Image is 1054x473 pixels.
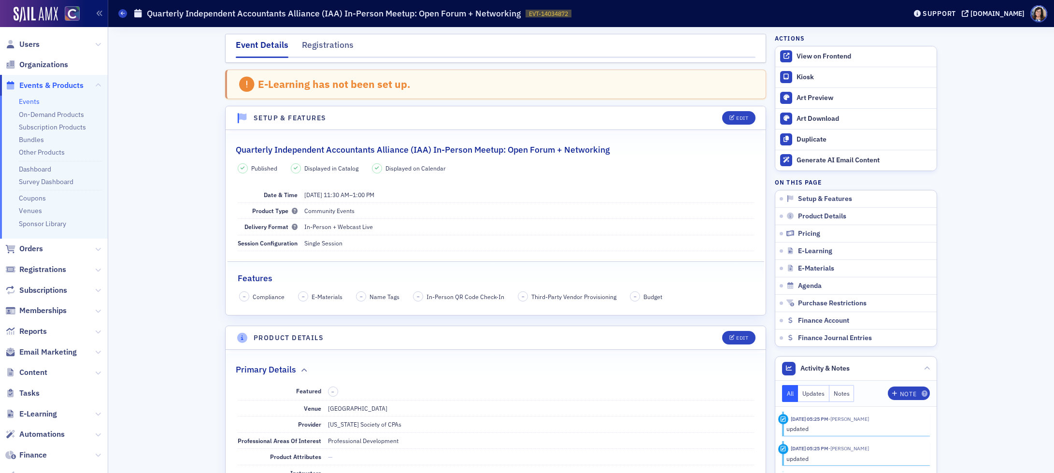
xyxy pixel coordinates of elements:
span: In-Person + Webcast Live [304,223,373,230]
button: Duplicate [775,129,937,150]
div: View on Frontend [797,52,932,61]
a: Other Products [19,148,65,157]
span: [GEOGRAPHIC_DATA] [328,404,387,412]
span: E-Materials [312,292,342,301]
span: – [302,293,305,300]
a: Tasks [5,388,40,399]
a: Content [5,367,47,378]
span: Profile [1030,5,1047,22]
span: – [304,191,374,199]
span: Purchase Restrictions [798,299,867,308]
button: Edit [722,331,755,344]
span: Product Attributes [270,453,321,460]
div: E-Learning has not been set up. [258,78,411,90]
a: Dashboard [19,165,51,173]
a: Art Download [775,108,937,129]
a: Sponsor Library [19,219,66,228]
div: Support [923,9,956,18]
span: Budget [643,292,662,301]
a: Events & Products [5,80,84,91]
a: View on Frontend [775,46,937,67]
span: Users [19,39,40,50]
span: Registrations [19,264,66,275]
div: Registrations [302,39,354,57]
span: Provider [298,420,321,428]
a: Subscription Products [19,123,86,131]
a: Memberships [5,305,67,316]
div: updated [786,454,923,463]
h1: Quarterly Independent Accountants Alliance (IAA) In-Person Meetup: Open Forum + Networking [147,8,521,19]
span: Tasks [19,388,40,399]
a: Kiosk [775,67,937,87]
span: Finance Journal Entries [798,334,872,343]
a: Users [5,39,40,50]
span: In-Person QR Code Check-In [427,292,504,301]
span: Delivery Format [244,223,298,230]
div: updated [786,424,923,433]
span: Memberships [19,305,67,316]
h2: Quarterly Independent Accountants Alliance (IAA) In-Person Meetup: Open Forum + Networking [236,143,610,156]
span: Stacy Svendsen [828,445,869,452]
span: – [417,293,420,300]
span: EVT-14034872 [529,10,568,18]
a: Finance [5,450,47,460]
span: Automations [19,429,65,440]
div: Edit [736,115,748,121]
button: Updates [798,385,829,402]
button: Edit [722,111,755,125]
h4: Actions [775,34,805,43]
span: Setup & Features [798,195,852,203]
span: Date & Time [264,191,298,199]
span: Finance Account [798,316,849,325]
span: Organizations [19,59,68,70]
span: Displayed on Calendar [385,164,446,172]
a: Automations [5,429,65,440]
div: Update [778,444,788,454]
h4: On this page [775,178,937,186]
time: 11:30 AM [324,191,349,199]
span: [DATE] [304,191,322,199]
a: Organizations [5,59,68,70]
span: — [328,453,333,460]
span: Session Configuration [238,239,298,247]
div: Art Download [797,115,932,123]
span: Venue [304,404,321,412]
div: Edit [736,335,748,341]
button: [DOMAIN_NAME] [962,10,1028,17]
time: 9/23/2025 05:25 PM [791,416,828,422]
a: Events [19,97,40,106]
span: Stacy Svendsen [828,416,869,422]
span: Finance [19,450,47,460]
div: Generate AI Email Content [797,156,932,165]
a: Subscriptions [5,285,67,296]
span: Pricing [798,229,820,238]
span: Name Tags [370,292,399,301]
a: Survey Dashboard [19,177,73,186]
span: Events & Products [19,80,84,91]
span: – [634,293,637,300]
span: Community Events [304,207,355,215]
span: – [331,388,334,395]
button: Generate AI Email Content [775,150,937,171]
a: Registrations [5,264,66,275]
span: – [360,293,363,300]
a: Venues [19,206,42,215]
button: Note [888,387,930,400]
span: – [522,293,525,300]
h2: Features [238,272,272,285]
span: Email Marketing [19,347,77,358]
div: Update [778,414,788,424]
div: Professional Development [328,436,399,445]
button: Notes [829,385,855,402]
h4: Setup & Features [254,113,326,123]
div: [DOMAIN_NAME] [970,9,1025,18]
span: Activity & Notes [800,363,850,373]
span: E-Learning [798,247,832,256]
button: All [782,385,798,402]
span: E-Materials [798,264,834,273]
div: Art Preview [797,94,932,102]
span: Content [19,367,47,378]
img: SailAMX [65,6,80,21]
span: Product Details [798,212,846,221]
img: SailAMX [14,7,58,22]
